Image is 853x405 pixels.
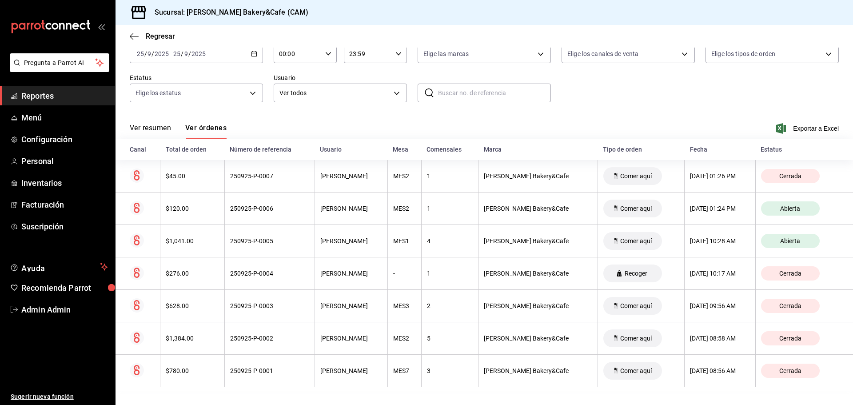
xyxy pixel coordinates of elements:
span: Cerrada [776,335,805,342]
input: ---- [191,50,206,57]
div: 250925-P-0005 [230,237,309,245]
span: Menú [21,112,108,124]
span: Comer aquí [617,172,655,180]
div: - [393,270,416,277]
span: Abierta [777,237,804,245]
button: Ver órdenes [185,124,227,139]
div: Total de orden [166,146,219,153]
div: 250925-P-0003 [230,302,309,309]
div: [PERSON_NAME] Bakery&Cafe [484,302,592,309]
div: Comensales [426,146,473,153]
h3: Sucursal: [PERSON_NAME] Bakery&Cafe (CAM) [147,7,308,18]
input: Buscar no. de referencia [438,84,551,102]
div: Estatus [761,146,839,153]
span: Personal [21,155,108,167]
div: MES7 [393,367,416,374]
span: Cerrada [776,302,805,309]
span: Facturación [21,199,108,211]
div: MES2 [393,172,416,180]
span: Elige las marcas [423,49,469,58]
div: navigation tabs [130,124,227,139]
span: Cerrada [776,270,805,277]
button: open_drawer_menu [98,23,105,30]
div: [PERSON_NAME] [320,172,382,180]
span: Elige los estatus [136,88,181,97]
div: [PERSON_NAME] [320,302,382,309]
div: 250925-P-0002 [230,335,309,342]
span: Pregunta a Parrot AI [24,58,96,68]
div: Canal [130,146,155,153]
div: [PERSON_NAME] [320,205,382,212]
div: 5 [427,335,473,342]
span: Elige los canales de venta [567,49,638,58]
span: Configuración [21,133,108,145]
span: / [188,50,191,57]
div: [PERSON_NAME] Bakery&Cafe [484,237,592,245]
div: MES3 [393,302,416,309]
div: [PERSON_NAME] Bakery&Cafe [484,270,592,277]
div: 1 [427,172,473,180]
div: 4 [427,237,473,245]
div: [PERSON_NAME] [320,270,382,277]
div: [DATE] 09:56 AM [690,302,749,309]
a: Pregunta a Parrot AI [6,64,109,74]
input: -- [147,50,151,57]
div: [PERSON_NAME] Bakery&Cafe [484,367,592,374]
div: [PERSON_NAME] [320,335,382,342]
input: -- [184,50,188,57]
span: Suscripción [21,221,108,233]
span: Comer aquí [617,367,655,374]
span: Ayuda [21,261,96,272]
label: Usuario [274,75,407,81]
input: ---- [154,50,169,57]
input: -- [136,50,144,57]
div: 250925-P-0004 [230,270,309,277]
div: Mesa [393,146,416,153]
span: / [144,50,147,57]
span: Comer aquí [617,335,655,342]
button: Regresar [130,32,175,40]
button: Exportar a Excel [778,123,839,134]
span: Recoger [621,270,651,277]
div: [DATE] 10:28 AM [690,237,749,245]
div: Marca [484,146,593,153]
div: [PERSON_NAME] Bakery&Cafe [484,335,592,342]
span: Recomienda Parrot [21,282,108,294]
div: 3 [427,367,473,374]
div: [DATE] 01:26 PM [690,172,749,180]
div: $45.00 [166,172,219,180]
div: $1,041.00 [166,237,219,245]
span: Reportes [21,90,108,102]
input: -- [173,50,181,57]
div: [PERSON_NAME] [320,237,382,245]
div: MES2 [393,335,416,342]
div: [DATE] 08:58 AM [690,335,749,342]
span: Cerrada [776,367,805,374]
div: Número de referencia [230,146,309,153]
span: Abierta [777,205,804,212]
span: Comer aquí [617,205,655,212]
div: Tipo de orden [603,146,679,153]
div: $780.00 [166,367,219,374]
span: Sugerir nueva función [11,392,108,401]
div: 250925-P-0001 [230,367,309,374]
div: [PERSON_NAME] Bakery&Cafe [484,205,592,212]
div: 250925-P-0006 [230,205,309,212]
div: MES1 [393,237,416,245]
div: Usuario [320,146,382,153]
div: Fecha [690,146,750,153]
div: MES2 [393,205,416,212]
span: - [170,50,172,57]
div: 2 [427,302,473,309]
button: Pregunta a Parrot AI [10,53,109,72]
span: / [151,50,154,57]
div: $1,384.00 [166,335,219,342]
div: [PERSON_NAME] [320,367,382,374]
label: Estatus [130,75,263,81]
span: / [181,50,183,57]
span: Admin Admin [21,304,108,316]
div: 1 [427,205,473,212]
span: Regresar [146,32,175,40]
div: [PERSON_NAME] Bakery&Cafe [484,172,592,180]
